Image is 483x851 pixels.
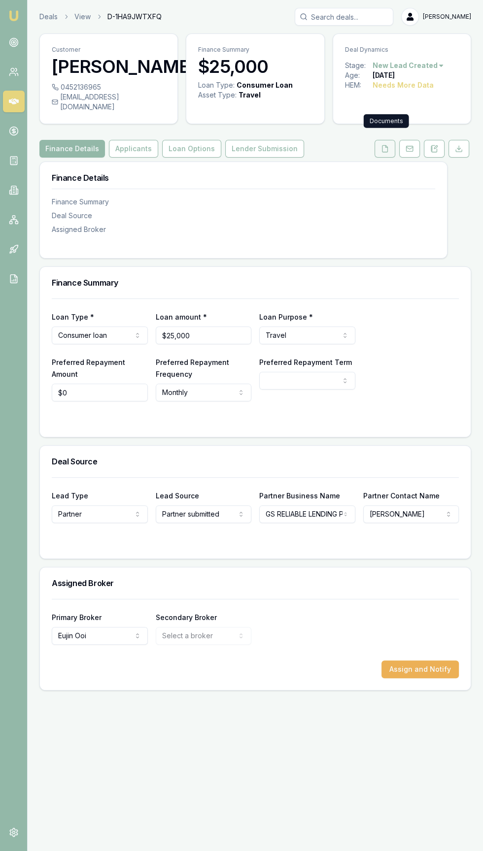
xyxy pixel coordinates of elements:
[198,90,237,100] div: Asset Type :
[345,61,373,70] div: Stage:
[198,57,312,76] h3: $25,000
[423,13,471,21] span: [PERSON_NAME]
[52,46,166,54] p: Customer
[39,140,107,158] a: Finance Details
[363,114,409,128] div: Documents
[52,491,88,500] label: Lead Type
[239,90,261,100] div: Travel
[52,174,435,182] h3: Finance Details
[259,491,340,500] label: Partner Business Name
[162,140,221,158] button: Loan Options
[39,12,58,22] a: Deals
[259,313,313,321] label: Loan Purpose *
[259,358,352,366] label: Preferred Repayment Term
[74,12,91,22] a: View
[107,12,162,22] span: D-1HA9JWTXFQ
[52,358,125,378] label: Preferred Repayment Amount
[156,327,252,344] input: $
[160,140,223,158] a: Loan Options
[373,61,445,70] button: New Lead Created
[198,46,312,54] p: Finance Summary
[52,57,166,76] h3: [PERSON_NAME]
[52,279,459,287] h3: Finance Summary
[39,140,105,158] button: Finance Details
[345,70,373,80] div: Age:
[156,613,217,622] label: Secondary Broker
[52,211,435,221] div: Deal Source
[8,10,20,22] img: emu-icon-u.png
[52,197,435,207] div: Finance Summary
[107,140,160,158] a: Applicants
[373,80,434,90] div: Needs More Data
[237,80,293,90] div: Consumer Loan
[52,458,459,465] h3: Deal Source
[52,384,148,401] input: $
[39,12,162,22] nav: breadcrumb
[198,80,235,90] div: Loan Type:
[52,92,166,112] div: [EMAIL_ADDRESS][DOMAIN_NAME]
[52,613,102,622] label: Primary Broker
[381,660,459,678] button: Assign and Notify
[373,70,395,80] div: [DATE]
[345,80,373,90] div: HEM:
[223,140,306,158] a: Lender Submission
[345,46,459,54] p: Deal Dynamics
[52,82,166,92] div: 0452136965
[156,313,207,321] label: Loan amount *
[295,8,393,26] input: Search deals
[156,358,229,378] label: Preferred Repayment Frequency
[363,491,440,500] label: Partner Contact Name
[52,225,435,234] div: Assigned Broker
[225,140,304,158] button: Lender Submission
[109,140,158,158] button: Applicants
[52,313,94,321] label: Loan Type *
[52,579,459,587] h3: Assigned Broker
[156,491,199,500] label: Lead Source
